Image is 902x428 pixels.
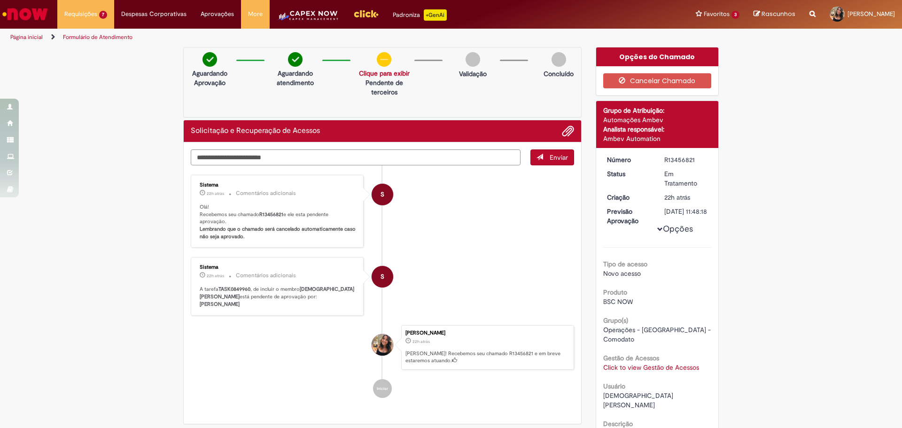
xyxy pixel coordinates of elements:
[664,193,690,202] time: 28/08/2025 10:48:17
[236,272,296,280] small: Comentários adicionais
[603,326,713,343] span: Operações - [GEOGRAPHIC_DATA] - Comodato
[664,193,690,202] span: 22h atrás
[248,9,263,19] span: More
[218,286,250,293] b: TASK0849960
[372,184,393,205] div: System
[191,165,574,407] ul: Histórico de tíquete
[288,52,303,67] img: check-circle-green.png
[600,169,658,179] dt: Status
[664,193,708,202] div: 28/08/2025 10:48:17
[200,182,356,188] div: Sistema
[600,207,658,226] dt: Previsão Aprovação
[372,334,393,356] div: Mariana Marques Americo
[207,191,224,196] span: 22h atrás
[603,260,647,268] b: Tipo de acesso
[596,47,719,66] div: Opções do Chamado
[201,9,234,19] span: Aprovações
[603,125,712,134] div: Analista responsável:
[412,339,430,344] span: 22h atrás
[405,350,569,365] p: [PERSON_NAME]! Recebemos seu chamado R13456821 e em breve estaremos atuando.
[459,69,487,78] p: Validação
[187,69,232,87] p: Aguardando Aprovação
[191,149,521,165] textarea: Digite sua mensagem aqui...
[664,169,708,188] div: Em Tratamento
[191,325,574,370] li: Mariana Marques Americo
[848,10,895,18] span: [PERSON_NAME]
[600,193,658,202] dt: Criação
[207,273,224,279] span: 22h atrás
[191,127,320,135] h2: Solicitação e Recuperação de Acessos Histórico de tíquete
[600,155,658,164] dt: Número
[552,52,566,67] img: img-circle-grey.png
[207,273,224,279] time: 28/08/2025 10:48:25
[754,10,795,19] a: Rascunhos
[664,155,708,164] div: R13456821
[603,354,659,362] b: Gestão de Acessos
[603,288,627,296] b: Produto
[544,69,574,78] p: Concluído
[550,153,568,162] span: Enviar
[63,33,132,41] a: Formulário de Atendimento
[393,9,447,21] div: Padroniza
[99,11,107,19] span: 7
[10,33,43,41] a: Página inicial
[562,125,574,137] button: Adicionar anexos
[603,73,712,88] button: Cancelar Chamado
[353,7,379,21] img: click_logo_yellow_360x200.png
[603,269,641,278] span: Novo acesso
[207,191,224,196] time: 28/08/2025 10:48:28
[200,301,240,308] b: [PERSON_NAME]
[372,266,393,288] div: System
[273,69,317,87] p: Aguardando atendimento
[202,52,217,67] img: check-circle-green.png
[64,9,97,19] span: Requisições
[530,149,574,165] button: Enviar
[381,183,384,206] span: S
[603,363,699,372] a: Click to view Gestão de Acessos
[377,52,391,67] img: circle-minus.png
[762,9,795,18] span: Rascunhos
[359,69,410,78] a: Clique para exibir
[277,9,339,28] img: CapexLogo5.png
[603,316,628,325] b: Grupo(s)
[121,9,187,19] span: Despesas Corporativas
[200,203,356,241] p: Olá! Recebemos seu chamado e ele esta pendente aprovação.
[259,211,283,218] b: R13456821
[603,115,712,125] div: Automações Ambev
[603,391,675,409] span: [DEMOGRAPHIC_DATA] [PERSON_NAME]
[603,106,712,115] div: Grupo de Atribuição:
[704,9,730,19] span: Favoritos
[200,286,356,300] b: [DEMOGRAPHIC_DATA] [PERSON_NAME]
[664,207,708,216] div: [DATE] 11:48:18
[466,52,480,67] img: img-circle-grey.png
[731,11,739,19] span: 3
[603,297,633,306] span: BSC NOW
[405,330,569,336] div: [PERSON_NAME]
[7,29,594,46] ul: Trilhas de página
[603,420,633,428] b: Descrição
[200,286,356,308] p: A tarefa , de incluir o membro está pendente de aprovação por:
[424,9,447,21] p: +GenAi
[603,134,712,143] div: Ambev Automation
[603,382,625,390] b: Usuário
[412,339,430,344] time: 28/08/2025 10:48:17
[200,226,357,240] b: Lembrando que o chamado será cancelado automaticamente caso não seja aprovado.
[236,189,296,197] small: Comentários adicionais
[381,265,384,288] span: S
[1,5,49,23] img: ServiceNow
[359,78,410,97] p: Pendente de terceiros
[200,265,356,270] div: Sistema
